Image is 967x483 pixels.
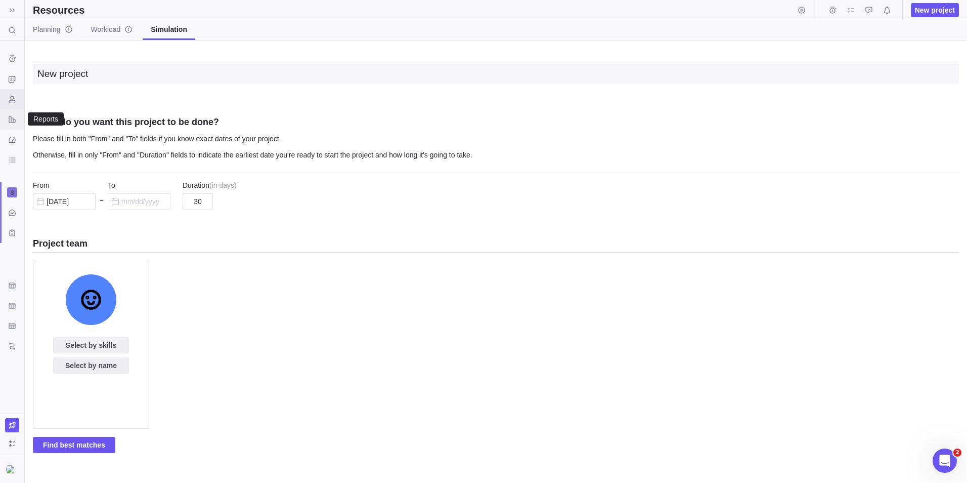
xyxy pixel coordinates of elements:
span: Time logs [825,3,840,17]
h3: When do you want this project to be done? [33,116,959,133]
span: To better explore Birdview features, you may use sample data. [4,436,20,451]
span: Find best matches [33,437,115,453]
span: in days [212,180,234,190]
span: Select by name [65,359,117,372]
a: Time logs [825,8,840,16]
span: To [108,180,115,190]
span: ( [209,180,212,190]
span: From [33,180,50,190]
a: Simulation [143,20,195,40]
span: Select by skills [66,339,116,351]
span: Simulation [151,24,187,34]
h2: Resources [33,3,84,17]
span: Select by name [53,357,129,374]
span: Approval requests [862,3,876,17]
a: Planninginfo-description [25,20,81,40]
span: Workload [91,24,133,34]
span: Planning [33,24,73,34]
a: Upgrade now (Trial ends in 11 days) [5,418,19,432]
div: Bushra Yar [6,463,18,475]
input: mm/dd/yyyy [33,193,96,210]
a: Workloadinfo-description [83,20,141,40]
span: Find best matches [43,439,105,451]
span: New project [911,3,959,17]
p: Otherwise, fill in only "From" and "Duration" fields to indicate the earliest date you're ready t... [33,149,959,166]
span: – [100,195,104,210]
span: Notifications [880,3,894,17]
p: Please fill in both "From" and "To" fields if you know exact dates of your project. [33,133,959,149]
span: Select by skills [53,337,129,353]
span: Start timer [795,3,809,17]
a: Approval requests [862,8,876,16]
img: Show [6,465,18,473]
svg: info-description [65,25,73,33]
iframe: Intercom live chat [933,449,957,473]
span: Duration [183,180,209,190]
h3: Project team [33,237,959,250]
a: My assignments [844,8,858,16]
input: mm/dd/yyyy [108,193,170,210]
svg: info-description [124,25,133,33]
input: 0 [183,193,213,210]
span: My assignments [844,3,858,17]
div: Reports [32,115,59,123]
span: New project [915,5,955,15]
span: ) [234,180,237,190]
a: Notifications [880,8,894,16]
span: 2 [953,449,961,457]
